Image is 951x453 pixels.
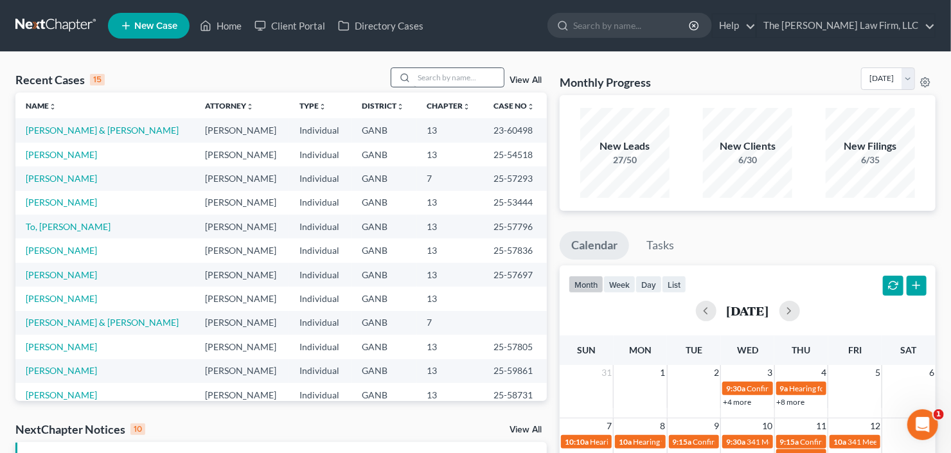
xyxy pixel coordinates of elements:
a: Home [193,14,248,37]
td: 23-60498 [483,118,547,142]
a: [PERSON_NAME] [26,269,97,280]
span: 9:15a [673,437,692,447]
td: 25-57293 [483,166,547,190]
td: 25-59861 [483,359,547,383]
span: 9:15a [780,437,799,447]
td: GANB [351,238,416,262]
td: 13 [417,118,483,142]
a: Client Portal [248,14,332,37]
span: 11 [815,418,828,434]
a: Case Nounfold_more [493,101,535,111]
span: 1 [934,409,944,420]
span: 12 [869,418,882,434]
span: 7 [605,418,613,434]
td: GANB [351,287,416,310]
div: 6/35 [826,154,916,166]
a: View All [510,76,542,85]
td: Individual [289,215,351,238]
i: unfold_more [319,103,326,111]
td: Individual [289,311,351,335]
td: Individual [289,263,351,287]
i: unfold_more [463,103,471,111]
td: 25-58731 [483,383,547,407]
span: 9:30a [726,437,745,447]
td: 13 [417,215,483,238]
span: Sun [577,344,596,355]
span: 4 [820,365,828,380]
span: Confirmation Hearing for [PERSON_NAME] [801,437,948,447]
td: Individual [289,335,351,359]
a: +8 more [777,397,805,407]
td: [PERSON_NAME] [195,143,290,166]
td: 25-57697 [483,263,547,287]
a: Calendar [560,231,629,260]
div: 27/50 [580,154,670,166]
td: 13 [417,191,483,215]
td: [PERSON_NAME] [195,359,290,383]
iframe: Intercom live chat [907,409,938,440]
input: Search by name... [573,13,691,37]
a: [PERSON_NAME] [26,173,97,184]
td: Individual [289,191,351,215]
a: Tasks [635,231,686,260]
td: 25-54518 [483,143,547,166]
td: [PERSON_NAME] [195,383,290,407]
a: Help [713,14,756,37]
span: 10a [619,437,632,447]
div: 15 [90,74,105,85]
td: GANB [351,335,416,359]
a: [PERSON_NAME] [26,365,97,376]
span: Hearing for [PERSON_NAME] [633,437,733,447]
span: New Case [134,21,177,31]
td: GANB [351,311,416,335]
span: Hearing for [PERSON_NAME] [790,384,890,393]
span: 9 [713,418,720,434]
a: [PERSON_NAME] [26,245,97,256]
a: [PERSON_NAME] [26,389,97,400]
a: Districtunfold_more [362,101,404,111]
h3: Monthly Progress [560,75,651,90]
td: Individual [289,166,351,190]
a: The [PERSON_NAME] Law Firm, LLC [757,14,935,37]
span: 10:10a [565,437,589,447]
td: 25-53444 [483,191,547,215]
button: day [635,276,662,293]
td: [PERSON_NAME] [195,335,290,359]
td: 13 [417,263,483,287]
span: 10 [761,418,774,434]
span: 10a [833,437,846,447]
td: GANB [351,166,416,190]
td: Individual [289,287,351,310]
td: Individual [289,118,351,142]
td: 13 [417,143,483,166]
span: 9:30a [726,384,745,393]
a: [PERSON_NAME] & [PERSON_NAME] [26,317,179,328]
a: [PERSON_NAME] [26,293,97,304]
span: 9a [780,384,788,393]
a: Typeunfold_more [299,101,326,111]
td: GANB [351,383,416,407]
div: New Leads [580,139,670,154]
td: [PERSON_NAME] [195,166,290,190]
span: Fri [848,344,862,355]
span: Tue [686,344,702,355]
td: [PERSON_NAME] [195,215,290,238]
input: Search by name... [414,68,504,87]
td: 13 [417,238,483,262]
a: [PERSON_NAME] [26,149,97,160]
span: 8 [659,418,667,434]
button: week [603,276,635,293]
td: [PERSON_NAME] [195,287,290,310]
div: NextChapter Notices [15,422,145,437]
td: 7 [417,166,483,190]
a: [PERSON_NAME] [26,341,97,352]
td: 13 [417,359,483,383]
div: New Filings [826,139,916,154]
span: 31 [600,365,613,380]
td: Individual [289,238,351,262]
td: [PERSON_NAME] [195,191,290,215]
a: Attorneyunfold_more [205,101,254,111]
td: Individual [289,143,351,166]
i: unfold_more [49,103,57,111]
i: unfold_more [527,103,535,111]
